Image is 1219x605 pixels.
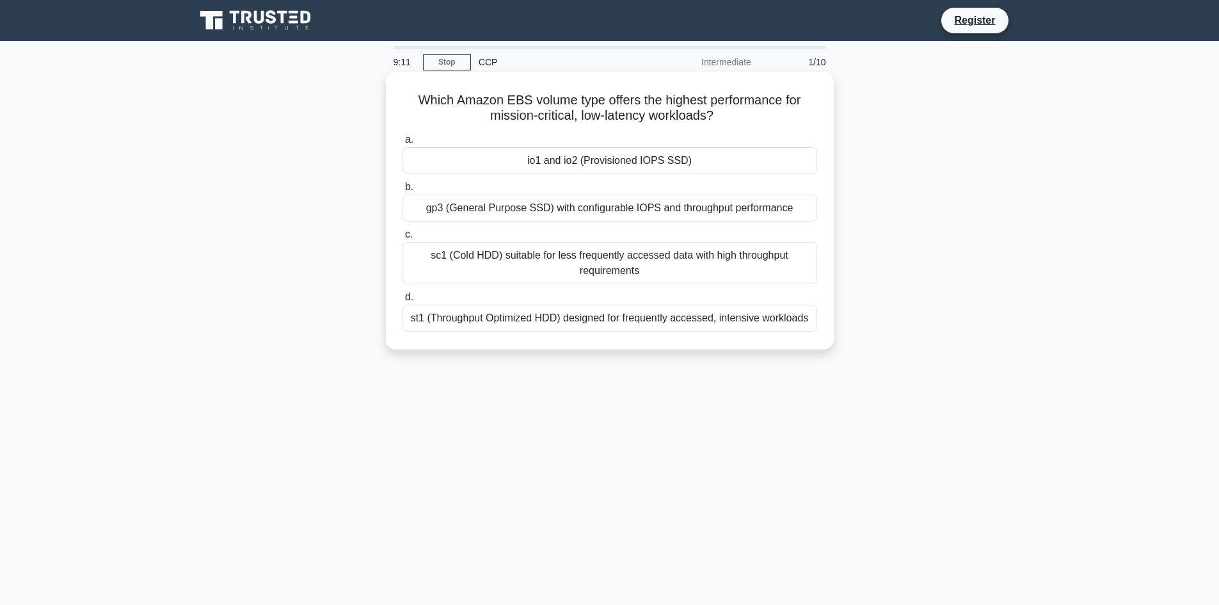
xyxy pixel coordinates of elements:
[759,49,834,75] div: 1/10
[401,92,818,124] h5: Which Amazon EBS volume type offers the highest performance for mission-critical, low-latency wor...
[402,242,817,284] div: sc1 (Cold HDD) suitable for less frequently accessed data with high throughput requirements
[405,291,413,302] span: d.
[405,229,413,239] span: c.
[402,305,817,332] div: st1 (Throughput Optimized HDD) designed for frequently accessed, intensive workloads
[647,49,759,75] div: Intermediate
[405,134,413,145] span: a.
[471,49,647,75] div: CCP
[402,195,817,222] div: gp3 (General Purpose SSD) with configurable IOPS and throughput performance
[402,147,817,174] div: io1 and io2 (Provisioned IOPS SSD)
[946,12,1003,28] a: Register
[386,49,423,75] div: 9:11
[423,54,471,70] a: Stop
[405,181,413,192] span: b.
